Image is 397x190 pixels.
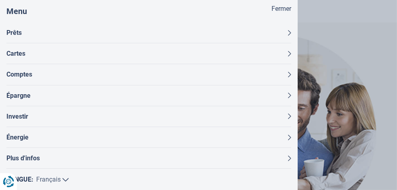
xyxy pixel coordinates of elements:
span: Menu [6,6,27,16]
button: Épargne [6,85,291,106]
button: Comptes [6,64,291,85]
label: Langue: [6,175,33,184]
button: Énergie [6,127,291,148]
button: Cartes [6,43,291,64]
button: Prêts [6,22,291,43]
button: Plus d'infos [6,148,291,168]
button: Fermer [272,4,291,14]
button: Investir [6,106,291,127]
